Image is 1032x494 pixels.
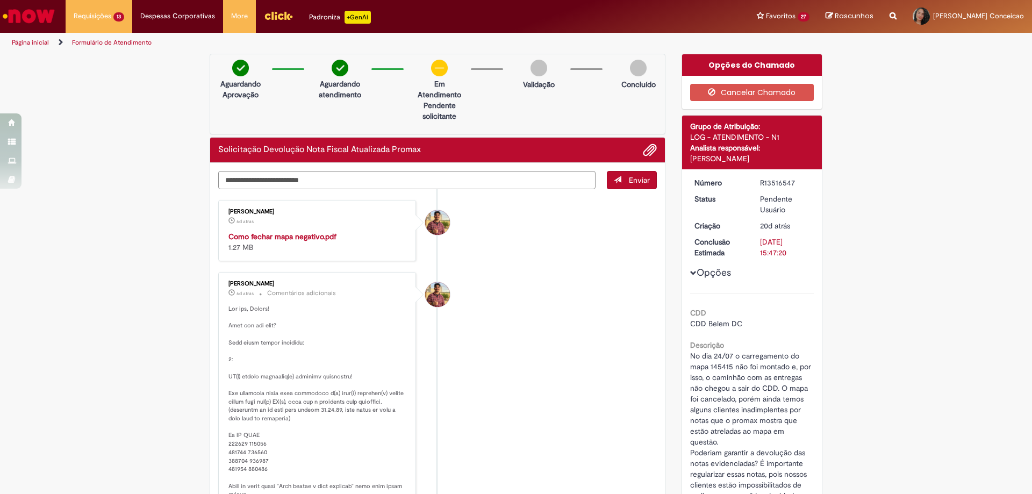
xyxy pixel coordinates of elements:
div: [DATE] 15:47:20 [760,237,810,258]
time: 24/09/2025 10:33:00 [236,218,254,225]
p: Em Atendimento [413,78,465,100]
p: +GenAi [345,11,371,24]
dt: Número [686,177,752,188]
div: Grupo de Atribuição: [690,121,814,132]
button: Enviar [607,171,657,189]
img: circle-minus.png [431,60,448,76]
dt: Status [686,194,752,204]
img: img-circle-grey.png [630,60,647,76]
div: 10/09/2025 16:21:17 [760,220,810,231]
span: Rascunhos [835,11,873,21]
p: Aguardando Aprovação [214,78,267,100]
dt: Criação [686,220,752,231]
time: 24/09/2025 10:32:43 [236,290,254,297]
div: [PERSON_NAME] [228,209,407,215]
a: Formulário de Atendimento [72,38,152,47]
dt: Conclusão Estimada [686,237,752,258]
span: 6d atrás [236,218,254,225]
textarea: Digite sua mensagem aqui... [218,171,596,189]
img: check-circle-green.png [232,60,249,76]
img: check-circle-green.png [332,60,348,76]
div: [PERSON_NAME] [228,281,407,287]
span: Favoritos [766,11,795,22]
div: [PERSON_NAME] [690,153,814,164]
ul: Trilhas de página [8,33,680,53]
span: [PERSON_NAME] Conceicao [933,11,1024,20]
time: 10/09/2025 16:21:17 [760,221,790,231]
img: click_logo_yellow_360x200.png [264,8,293,24]
b: Descrição [690,340,724,350]
span: Requisições [74,11,111,22]
div: Analista responsável: [690,142,814,153]
div: Padroniza [309,11,371,24]
img: ServiceNow [1,5,56,27]
span: Enviar [629,175,650,185]
a: Rascunhos [826,11,873,22]
span: 20d atrás [760,221,790,231]
span: 6d atrás [236,290,254,297]
p: Pendente solicitante [413,100,465,121]
button: Cancelar Chamado [690,84,814,101]
a: Página inicial [12,38,49,47]
button: Adicionar anexos [643,143,657,157]
span: 13 [113,12,124,22]
div: 1.27 MB [228,231,407,253]
h2: Solicitação Devolução Nota Fiscal Atualizada Promax Histórico de tíquete [218,145,421,155]
span: Despesas Corporativas [140,11,215,22]
div: R13516547 [760,177,810,188]
div: Vitor Jeremias Da Silva [425,210,450,235]
div: Pendente Usuário [760,194,810,215]
b: CDD [690,308,706,318]
small: Comentários adicionais [267,289,336,298]
div: LOG - ATENDIMENTO - N1 [690,132,814,142]
div: Vitor Jeremias Da Silva [425,282,450,307]
span: CDD Belem DC [690,319,742,328]
p: Concluído [621,79,656,90]
span: More [231,11,248,22]
div: Opções do Chamado [682,54,822,76]
p: Validação [523,79,555,90]
a: Como fechar mapa negativo.pdf [228,232,336,241]
span: 27 [798,12,809,22]
img: img-circle-grey.png [531,60,547,76]
p: Aguardando atendimento [314,78,366,100]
